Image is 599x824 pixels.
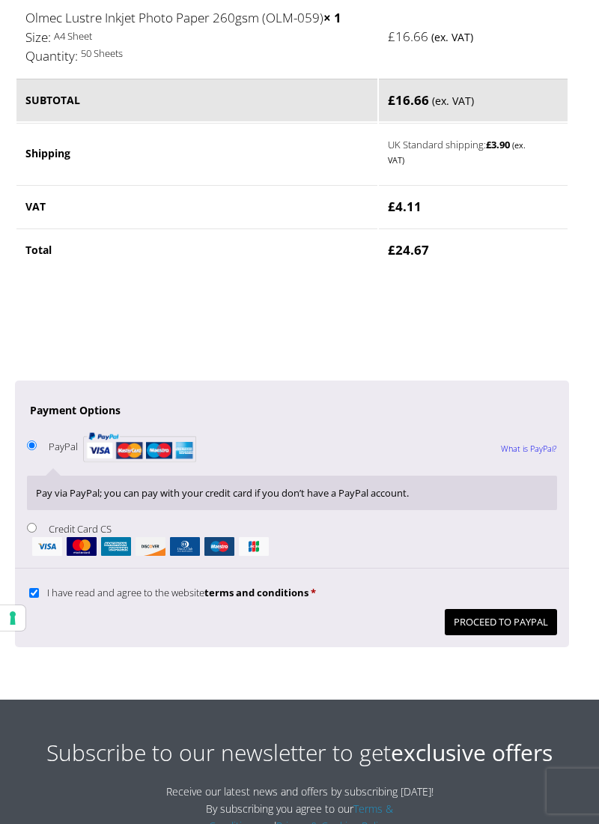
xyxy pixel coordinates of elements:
[486,138,510,151] bdi: 3.90
[388,198,395,215] span: £
[32,537,62,556] img: visa
[101,537,131,556] img: amex
[47,586,308,599] span: I have read and agree to the website
[16,79,377,122] th: Subtotal
[204,586,308,599] a: terms and conditions
[16,123,377,184] th: Shipping
[388,241,395,258] span: £
[83,428,196,467] img: PayPal acceptance mark
[388,198,422,215] bdi: 4.11
[25,28,51,47] dt: Size:
[388,28,395,45] span: £
[36,485,548,502] p: Pay via PayPal; you can pay with your credit card if you don’t have a PayPal account.
[49,440,195,453] label: PayPal
[29,588,39,598] input: I have read and agree to the websiteterms and conditions *
[16,228,377,271] th: Total
[391,737,553,768] strong: exclusive offers
[15,737,584,768] h2: Subscribe to our newsletter to get
[388,135,541,167] label: UK Standard shipping:
[25,28,368,45] p: A4 Sheet
[311,586,316,599] abbr: required
[486,138,491,151] span: £
[15,291,243,349] iframe: reCAPTCHA
[204,537,234,556] img: maestro
[239,537,269,556] img: jcb
[388,28,428,45] bdi: 16.66
[136,537,165,556] img: discover
[27,522,557,556] label: Credit Card CS
[170,537,200,556] img: dinersclub
[16,185,377,228] th: VAT
[388,139,526,166] small: (ex. VAT)
[445,609,557,635] button: Proceed to PayPal
[388,91,429,109] bdi: 16.66
[388,91,395,109] span: £
[25,46,78,66] dt: Quantity:
[501,429,557,468] a: What is PayPal?
[25,45,368,62] p: 50 Sheets
[388,241,429,258] bdi: 24.67
[432,94,474,108] small: (ex. VAT)
[67,537,97,556] img: mastercard
[431,30,473,44] small: (ex. VAT)
[323,9,341,26] strong: × 1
